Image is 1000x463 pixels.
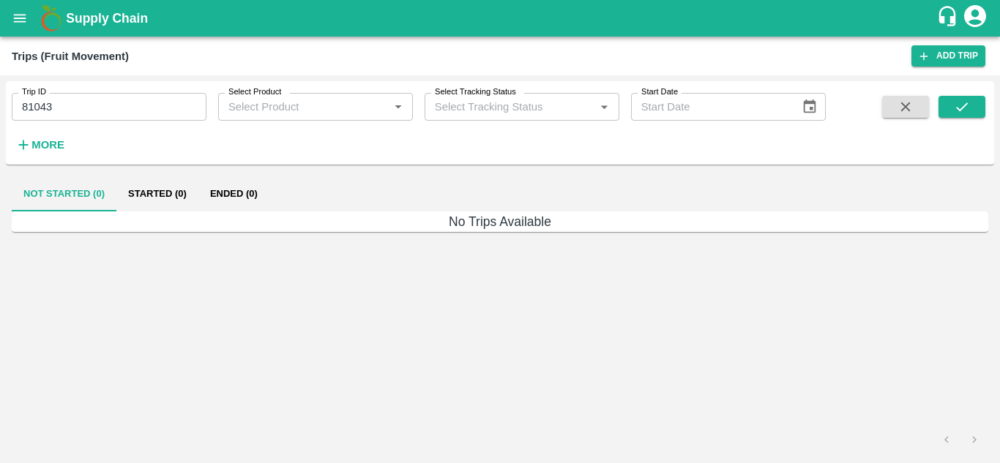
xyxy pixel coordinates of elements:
[435,86,516,98] label: Select Tracking Status
[223,97,384,116] input: Select Product
[389,97,408,116] button: Open
[12,47,129,66] div: Trips (Fruit Movement)
[429,97,591,116] input: Select Tracking Status
[594,97,613,116] button: Open
[12,93,206,121] input: Enter Trip ID
[641,86,678,98] label: Start Date
[631,93,791,121] input: Start Date
[936,5,962,31] div: customer-support
[116,176,198,211] button: Started (0)
[12,176,116,211] button: Not Started (0)
[12,132,68,157] button: More
[796,93,824,121] button: Choose date
[12,211,988,232] h6: No Trips Available
[66,11,148,26] b: Supply Chain
[198,176,269,211] button: Ended (0)
[37,4,66,33] img: logo
[228,86,281,98] label: Select Product
[66,8,936,29] a: Supply Chain
[911,45,985,67] a: Add Trip
[933,428,988,451] nav: pagination navigation
[3,1,37,35] button: open drawer
[22,86,46,98] label: Trip ID
[31,139,64,151] strong: More
[962,3,988,34] div: account of current user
